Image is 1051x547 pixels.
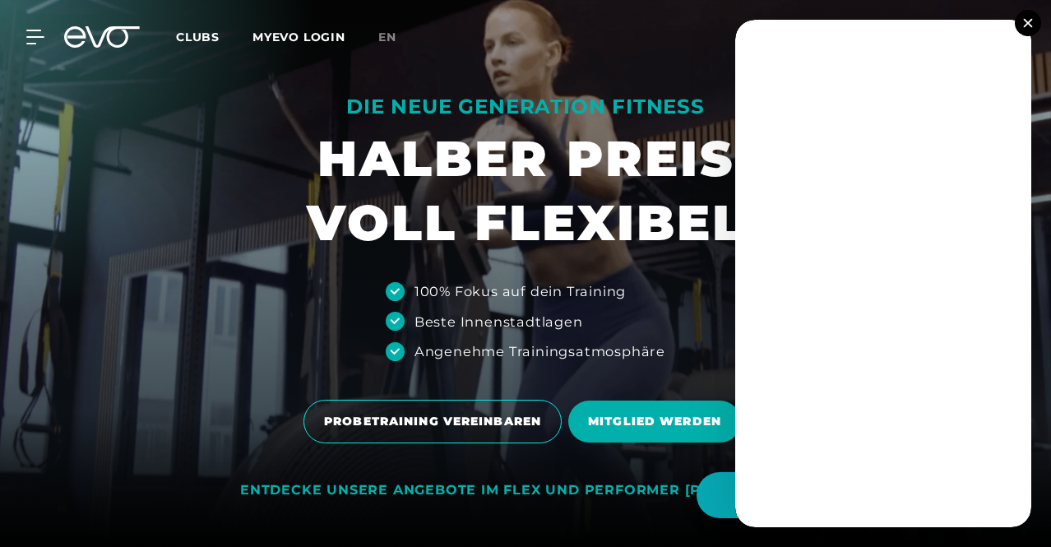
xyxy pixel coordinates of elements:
[240,482,811,499] div: ENTDECKE UNSERE ANGEBOTE IM FLEX UND PERFORMER [PERSON_NAME]
[176,29,252,44] a: Clubs
[414,281,626,301] div: 100% Fokus auf dein Training
[303,387,568,456] a: PROBETRAINING VEREINBAREN
[1023,18,1032,27] img: close.svg
[378,28,416,47] a: en
[568,388,748,455] a: MITGLIED WERDEN
[697,472,1018,518] button: Hallo Athlet! Was möchtest du tun?
[252,30,345,44] a: MYEVO LOGIN
[324,413,541,430] span: PROBETRAINING VEREINBAREN
[176,30,220,44] span: Clubs
[414,341,665,361] div: Angenehme Trainingsatmosphäre
[378,30,396,44] span: en
[414,312,583,331] div: Beste Innenstadtlagen
[307,94,745,120] div: DIE NEUE GENERATION FITNESS
[588,413,721,430] span: MITGLIED WERDEN
[307,127,745,255] h1: HALBER PREIS VOLL FLEXIBEL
